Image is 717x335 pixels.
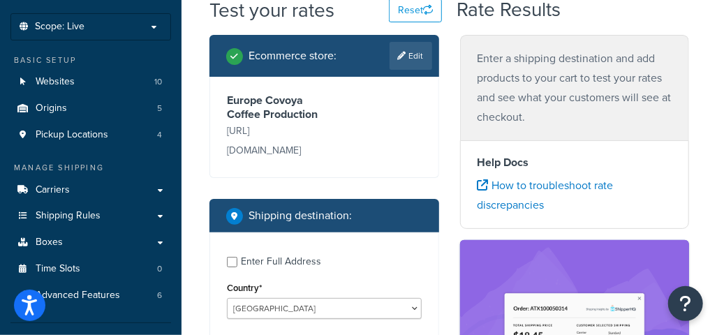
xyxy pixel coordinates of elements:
[227,283,262,293] label: Country*
[36,290,120,301] span: Advanced Features
[36,103,67,114] span: Origins
[36,184,70,196] span: Carriers
[10,177,171,203] a: Carriers
[154,76,162,88] span: 10
[249,209,352,222] h2: Shipping destination :
[157,103,162,114] span: 5
[227,121,320,161] p: [URL][DOMAIN_NAME]
[35,21,84,33] span: Scope: Live
[241,252,321,271] div: Enter Full Address
[36,76,75,88] span: Websites
[10,283,171,308] li: Advanced Features
[10,96,171,121] li: Origins
[10,96,171,121] a: Origins5
[390,42,432,70] a: Edit
[249,50,337,62] h2: Ecommerce store :
[478,49,672,127] p: Enter a shipping destination and add products to your cart to test your rates and see what your c...
[157,129,162,141] span: 4
[10,69,171,95] li: Websites
[227,94,320,121] h3: Europe Covoya Coffee Production
[36,129,108,141] span: Pickup Locations
[10,54,171,66] div: Basic Setup
[10,230,171,255] a: Boxes
[36,263,80,275] span: Time Slots
[10,283,171,308] a: Advanced Features6
[36,210,101,222] span: Shipping Rules
[10,162,171,174] div: Manage Shipping
[10,256,171,282] li: Time Slots
[10,203,171,229] a: Shipping Rules
[36,237,63,248] span: Boxes
[668,286,703,321] button: Open Resource Center
[10,69,171,95] a: Websites10
[478,177,614,213] a: How to troubleshoot rate discrepancies
[157,263,162,275] span: 0
[157,290,162,301] span: 6
[10,122,171,148] a: Pickup Locations4
[10,122,171,148] li: Pickup Locations
[478,154,672,171] h4: Help Docs
[227,257,237,267] input: Enter Full Address
[10,256,171,282] a: Time Slots0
